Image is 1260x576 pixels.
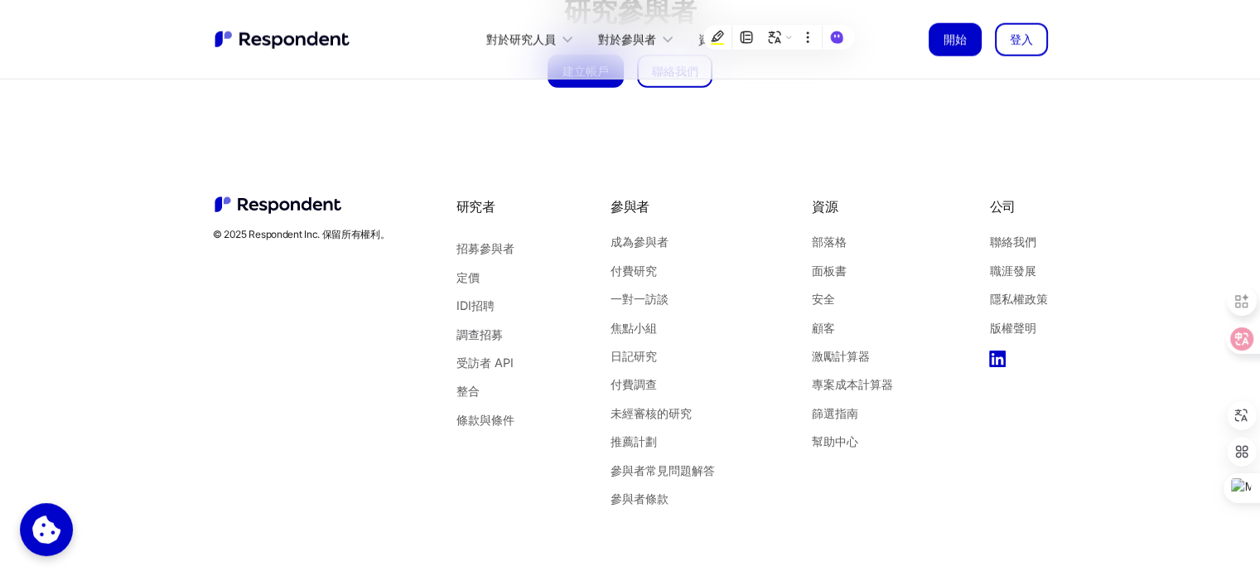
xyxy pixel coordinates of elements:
[611,491,669,506] font: 參與者條款
[812,264,847,278] font: 面板書
[812,346,893,367] a: 激勵計算器
[611,346,715,367] a: 日記研究
[989,292,1047,306] font: 隱私權政策
[995,23,1048,56] a: 登入
[812,431,893,453] a: 幫助中心
[611,349,657,363] font: 日記研究
[456,356,514,370] font: 受訪者 API
[989,198,1015,215] font: 公司
[456,352,514,374] a: 受訪者 API
[611,321,657,335] font: 焦點小組
[213,29,354,51] a: 家
[812,235,847,249] font: 部落格
[456,198,495,215] font: 研究者
[989,288,1047,310] a: 隱私權政策
[213,228,390,240] font: © 2025 Respondent Inc. 保留所有權利。
[611,377,657,391] font: 付費調查
[456,380,514,402] a: 整合
[989,235,1036,249] font: 聯絡我們
[611,317,715,339] a: 焦點小組
[611,198,649,215] font: 參與者
[812,198,838,215] font: 資源
[989,231,1047,253] a: 聯絡我們
[812,260,893,282] a: 面板書
[456,238,514,259] a: 招募參與者
[812,317,893,339] a: 顧客
[812,321,835,335] font: 顧客
[213,29,354,51] img: 未命名的 UI 徽標文本
[456,413,514,427] font: 條款與條件
[456,241,514,255] font: 招募參與者
[812,292,835,306] font: 安全
[611,292,669,306] font: 一對一訪談
[755,20,804,59] a: 定價
[611,434,657,448] font: 推薦計劃
[812,231,893,253] a: 部落格
[611,264,657,278] font: 付費研究
[989,317,1047,339] a: 版權聲明
[456,324,514,346] a: 調查招募
[812,406,858,420] font: 篩選指南
[456,327,503,341] font: 調查招募
[1010,32,1033,46] font: 登入
[812,374,893,395] a: 專案成本計算器
[611,406,692,420] font: 未經審核的研究
[456,409,514,431] a: 條款與條件
[989,260,1047,282] a: 職涯發展
[944,32,967,46] font: 開始
[477,20,589,59] div: 對於研究人員
[812,403,893,424] a: 篩選指南
[812,434,858,448] font: 幫助中心
[611,231,715,253] a: 成為參與者
[589,20,689,59] div: 對於參與者
[611,403,715,424] a: 未經審核的研究
[611,463,715,477] font: 參與者常見問題解答
[989,321,1036,335] font: 版權聲明
[486,32,556,46] font: 對於研究人員
[698,32,722,46] font: 資源
[611,374,715,395] a: 付費調查
[812,288,893,310] a: 安全
[989,264,1036,278] font: 職涯發展
[598,32,656,46] font: 對於參與者
[456,384,480,398] font: 整合
[456,295,514,317] a: IDI招聘
[812,349,870,363] font: 激勵計算器
[611,288,715,310] a: 一對一訪談
[456,267,514,288] a: 定價
[611,488,715,510] a: 參與者條款
[611,460,715,482] a: 參與者常見問題解答
[689,20,755,59] div: 資源
[611,260,715,282] a: 付費研究
[929,23,982,56] a: 開始
[456,270,480,284] font: 定價
[812,377,893,391] font: 專案成本計算器
[611,235,669,249] font: 成為參與者
[456,298,495,312] font: IDI招聘
[611,431,715,453] a: 推薦計劃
